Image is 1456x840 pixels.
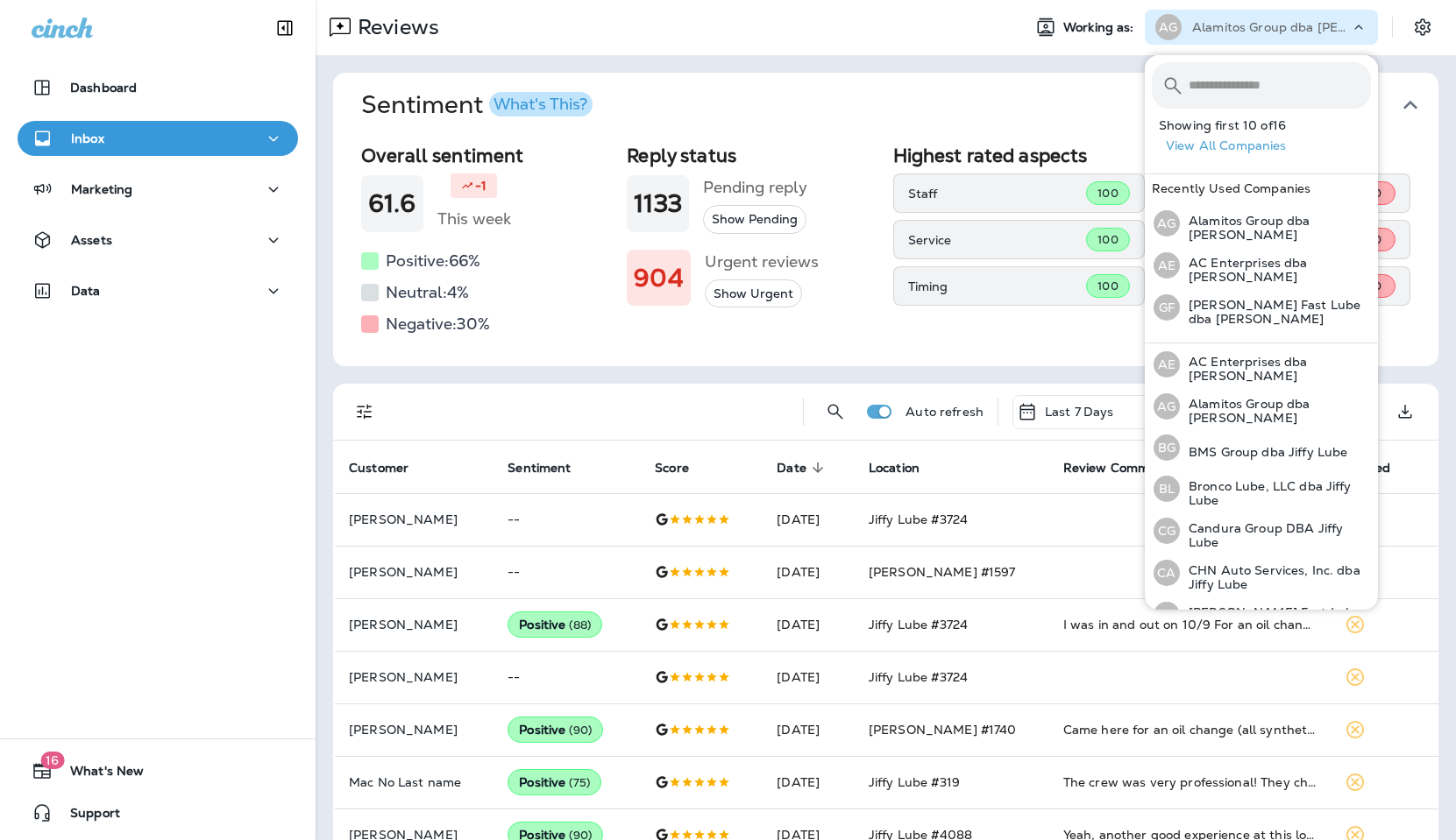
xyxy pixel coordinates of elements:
[1192,20,1350,34] p: Alamitos Group dba [PERSON_NAME]
[1145,427,1378,468] button: BGBMS Group dba Jiffy Lube
[71,182,132,196] p: Marketing
[869,669,968,685] span: Jiffy Lube #3724
[1145,286,1378,328] button: GF[PERSON_NAME] Fast Lube dba [PERSON_NAME]
[494,96,587,112] div: What's This?
[569,618,591,632] span: ( 88 )
[508,460,593,476] span: Sentiment
[1154,518,1180,544] div: CG
[1407,11,1438,43] button: Settings
[1154,560,1180,586] div: CA
[777,460,829,476] span: Date
[763,493,855,546] td: [DATE]
[386,247,480,275] h5: Positive: 66 %
[869,722,1017,738] span: [PERSON_NAME] #1740
[1180,563,1371,591] p: CHN Auto Services, Inc. dba Jiffy Lube
[763,598,855,651] td: [DATE]
[869,617,968,632] span: Jiffy Lube #3724
[1180,256,1371,284] p: AC Enterprises dba [PERSON_NAME]
[18,222,298,258] button: Assets
[1180,479,1371,507] p: Bronco Lube, LLC dba Jiffy Lube
[1063,20,1138,35] span: Working as:
[1180,445,1347,459] p: BMS Group dba Jiffy Lube
[1097,279,1118,293] span: 100
[71,233,112,247] p: Assets
[333,138,1438,366] div: SentimentWhat's This?
[1345,461,1390,476] span: Replied
[1388,394,1423,429] button: Export as CSV
[349,723,479,737] p: [PERSON_NAME]
[703,205,806,234] button: Show Pending
[1154,252,1180,279] div: AE
[1159,132,1378,159] button: View All Companies
[1145,594,1378,636] button: GF[PERSON_NAME] Fast Lube dba [PERSON_NAME]
[869,460,942,476] span: Location
[349,775,479,789] p: Mac No Last name
[18,753,298,788] button: 16What's New
[569,775,590,790] span: ( 75 )
[1180,605,1371,633] p: [PERSON_NAME] Fast Lube dba [PERSON_NAME]
[703,173,807,201] h5: Pending reply
[508,769,601,795] div: Positive
[349,618,479,632] p: [PERSON_NAME]
[1145,202,1378,244] button: AGAlamitos Group dba [PERSON_NAME]
[1063,616,1317,633] div: I was in and out on 10/9 For an oil change and vehicle checkup I was checked in by Levi. Very pro...
[494,546,641,598] td: --
[1154,476,1180,502] div: BL
[386,310,490,338] h5: Negative: 30 %
[260,11,309,46] button: Collapse Sidebar
[1097,186,1118,201] span: 100
[908,279,1087,293] p: Timing
[908,187,1087,201] p: Staff
[386,279,469,307] h5: Neutral: 4 %
[763,703,855,756] td: [DATE]
[494,493,641,546] td: --
[437,205,511,233] h5: This week
[763,546,855,598] td: [DATE]
[1063,721,1317,738] div: Came here for an oil change (all synthetic). They are fast, reliable l, clean and friendly, we ar...
[18,121,298,156] button: Inbox
[1145,552,1378,594] button: CACHN Auto Services, Inc. dba Jiffy Lube
[349,670,479,684] p: [PERSON_NAME]
[869,512,968,527] span: Jiffy Lube #3724
[569,723,592,738] span: ( 90 )
[705,279,802,308] button: Show Urgent
[869,461,920,476] span: Location
[347,394,382,429] button: Filters
[18,273,298,308] button: Data
[655,460,712,476] span: Score
[777,461,806,476] span: Date
[489,92,593,116] button: What's This?
[361,145,613,166] h2: Overall sentiment
[1097,232,1118,247] span: 100
[1180,298,1371,326] p: [PERSON_NAME] Fast Lube dba [PERSON_NAME]
[475,177,487,194] p: -1
[1180,397,1371,425] p: Alamitos Group dba [PERSON_NAME]
[368,189,416,218] h1: 61.6
[763,651,855,703] td: [DATE]
[1145,510,1378,552] button: CGCandura Group DBA Jiffy Lube
[71,131,104,145] p: Inbox
[634,189,682,218] h1: 1133
[508,461,571,476] span: Sentiment
[1145,385,1378,427] button: AGAlamitos Group dba [PERSON_NAME]
[1180,521,1371,549] p: Candura Group DBA Jiffy Lube
[1154,434,1180,461] div: BG
[508,716,603,743] div: Positive
[869,774,960,790] span: Jiffy Lube #319
[494,651,641,703] td: --
[1063,460,1193,476] span: Review Comment
[40,752,64,769] span: 16
[655,461,689,476] span: Score
[349,565,479,579] p: [PERSON_NAME]
[893,145,1145,166] h2: Highest rated aspects
[1180,214,1371,242] p: Alamitos Group dba [PERSON_NAME]
[818,394,853,429] button: Search Reviews
[1180,355,1371,383] p: AC Enterprises dba [PERSON_NAME]
[349,460,431,476] span: Customer
[1145,174,1378,202] div: Recently Used Companies
[53,764,144,785] span: What's New
[1154,351,1180,378] div: AE
[1063,461,1170,476] span: Review Comment
[53,806,120,827] span: Support
[1154,210,1180,236] div: AG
